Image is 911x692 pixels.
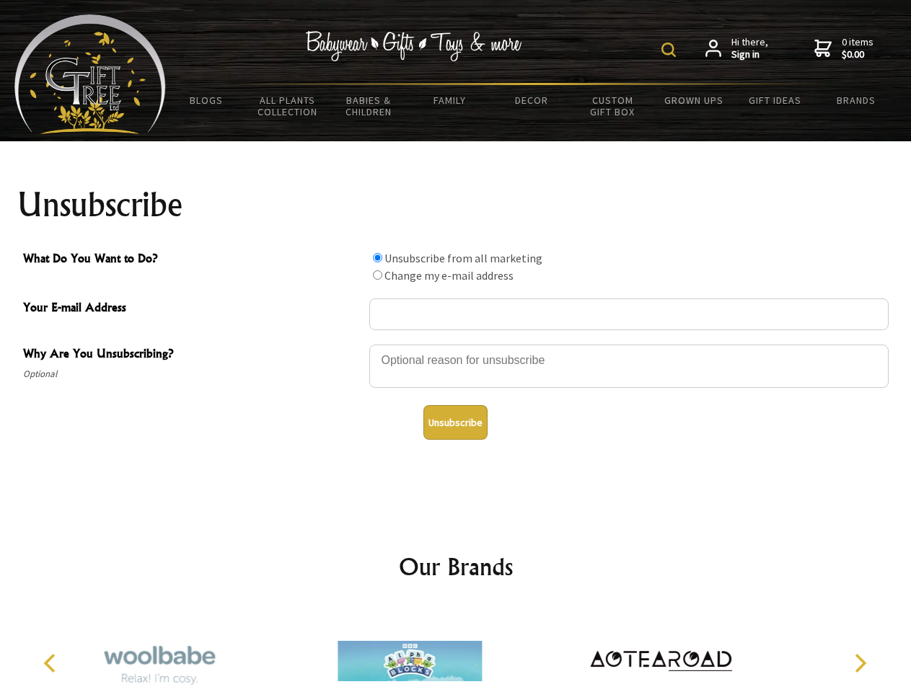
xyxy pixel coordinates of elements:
h1: Unsubscribe [17,187,894,222]
a: Custom Gift Box [572,85,653,127]
a: BLOGS [166,85,247,115]
h2: Our Brands [29,549,883,584]
img: product search [661,43,676,57]
img: Babyware - Gifts - Toys and more... [14,14,166,134]
input: Your E-mail Address [369,298,889,330]
button: Previous [36,647,68,679]
a: Babies & Children [328,85,410,127]
a: All Plants Collection [247,85,329,127]
a: Hi there,Sign in [705,36,768,61]
span: Your E-mail Address [23,298,362,319]
span: Why Are You Unsubscribing? [23,345,362,365]
button: Next [844,647,876,679]
a: Decor [490,85,572,115]
span: Optional [23,365,362,383]
a: Gift Ideas [734,85,816,115]
strong: $0.00 [842,48,873,61]
span: Hi there, [731,36,768,61]
input: What Do You Want to Do? [373,253,382,262]
span: What Do You Want to Do? [23,249,362,270]
a: Brands [816,85,897,115]
img: Babywear - Gifts - Toys & more [306,31,522,61]
a: Grown Ups [653,85,734,115]
label: Change my e-mail address [384,268,514,283]
strong: Sign in [731,48,768,61]
label: Unsubscribe from all marketing [384,251,542,265]
textarea: Why Are You Unsubscribing? [369,345,889,388]
a: 0 items$0.00 [814,36,873,61]
a: Family [410,85,491,115]
button: Unsubscribe [423,405,488,440]
span: 0 items [842,35,873,61]
input: What Do You Want to Do? [373,270,382,280]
